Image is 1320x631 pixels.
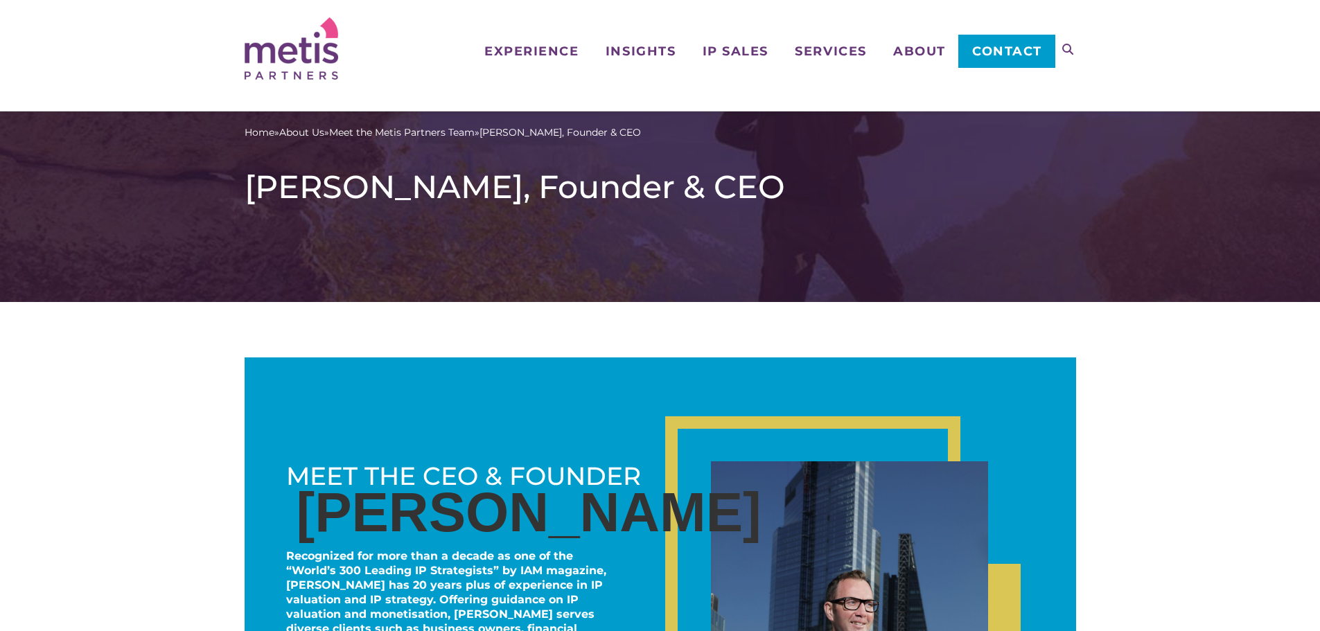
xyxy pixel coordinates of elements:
span: [PERSON_NAME], Founder & CEO [479,125,641,140]
span: Experience [484,45,579,57]
span: Services [795,45,866,57]
a: About Us [279,125,324,140]
h1: [PERSON_NAME], Founder & CEO [245,168,1076,206]
span: Meet the CEO & Founder [286,461,641,491]
span: About [893,45,946,57]
a: Contact [958,35,1055,68]
a: Home [245,125,274,140]
span: [PERSON_NAME] [297,481,762,543]
span: » » » [245,125,641,140]
img: Metis Partners [245,17,338,80]
span: IP Sales [703,45,768,57]
a: Meet the Metis Partners Team [329,125,475,140]
span: Insights [606,45,676,57]
span: Contact [972,45,1042,57]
